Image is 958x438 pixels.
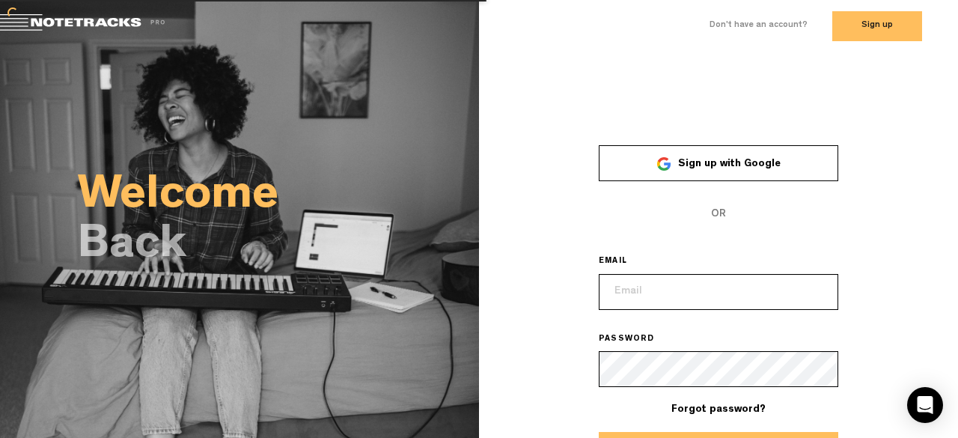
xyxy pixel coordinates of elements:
label: Don't have an account? [710,19,808,32]
div: Open Intercom Messenger [907,387,943,423]
a: Forgot password? [671,404,766,415]
label: PASSWORD [599,334,676,346]
h2: Back [78,226,479,268]
span: Sign up with Google [678,159,781,169]
input: Email [599,274,838,310]
button: Sign up [832,11,922,41]
span: OR [599,196,838,232]
label: EMAIL [599,256,648,268]
h2: Welcome [78,177,479,219]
